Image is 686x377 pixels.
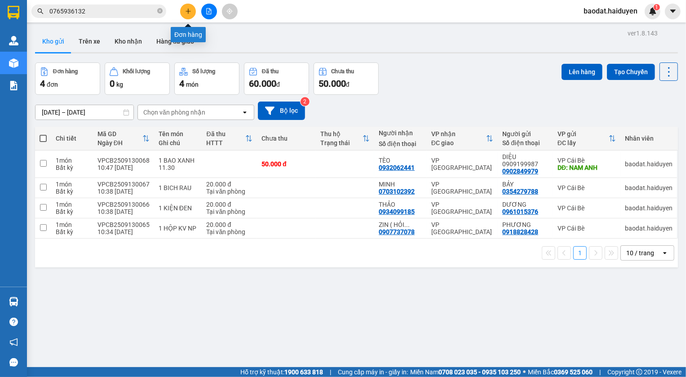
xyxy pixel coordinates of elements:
[528,367,593,377] span: Miền Bắc
[346,81,350,88] span: đ
[438,368,521,376] strong: 0708 023 035 - 0935 103 250
[35,62,100,95] button: Đơn hàng4đơn
[207,228,253,235] div: Tại văn phòng
[159,164,198,171] div: 11.30
[149,31,201,52] button: Hàng đã giao
[431,181,493,195] div: VP [GEOGRAPHIC_DATA]
[625,160,673,168] div: baodat.haiduyen
[56,181,89,188] div: 1 món
[649,7,657,15] img: icon-new-feature
[431,139,486,146] div: ĐC giao
[431,130,486,137] div: VP nhận
[502,153,549,168] div: DIỆU 0909199987
[626,248,654,257] div: 10 / trang
[241,109,248,116] svg: open
[35,31,71,52] button: Kho gửi
[628,28,658,38] div: ver 1.8.143
[665,4,681,19] button: caret-down
[661,249,668,257] svg: open
[226,8,233,14] span: aim
[502,168,538,175] div: 0902849979
[9,358,18,367] span: message
[47,81,58,88] span: đơn
[202,127,257,151] th: Toggle SortBy
[206,8,212,14] span: file-add
[207,188,253,195] div: Tại văn phòng
[320,130,363,137] div: Thu hộ
[625,225,673,232] div: baodat.haiduyen
[222,4,238,19] button: aim
[207,201,253,208] div: 20.000 đ
[654,4,660,10] sup: 1
[554,368,593,376] strong: 0369 525 060
[669,7,677,15] span: caret-down
[558,204,616,212] div: VP Cái Bè
[261,135,311,142] div: Chưa thu
[320,139,363,146] div: Trạng thái
[9,58,18,68] img: warehouse-icon
[276,81,280,88] span: đ
[37,8,44,14] span: search
[558,157,616,164] div: VP Cái Bè
[56,164,89,171] div: Bất kỳ
[379,181,422,188] div: MINH
[636,369,642,375] span: copyright
[8,6,19,19] img: logo-vxr
[56,201,89,208] div: 1 món
[97,228,150,235] div: 10:34 [DATE]
[53,68,78,75] div: Đơn hàng
[185,8,191,14] span: plus
[71,31,107,52] button: Trên xe
[410,367,521,377] span: Miền Nam
[379,188,415,195] div: 0703102392
[207,221,253,228] div: 20.000 đ
[261,160,311,168] div: 50.000 đ
[56,188,89,195] div: Bất kỳ
[159,130,198,137] div: Tên món
[97,208,150,215] div: 10:38 [DATE]
[625,184,673,191] div: baodat.haiduyen
[502,181,549,188] div: BẢY
[116,81,123,88] span: kg
[655,4,658,10] span: 1
[558,164,616,171] div: DĐ: NAM ANH
[316,127,375,151] th: Toggle SortBy
[186,81,199,88] span: món
[107,31,149,52] button: Kho nhận
[174,62,239,95] button: Số lượng4món
[207,181,253,188] div: 20.000 đ
[97,164,150,171] div: 10:47 [DATE]
[558,130,609,137] div: VP gửi
[157,7,163,16] span: close-circle
[330,367,331,377] span: |
[625,204,673,212] div: baodat.haiduyen
[97,201,150,208] div: VPCB2509130066
[123,68,150,75] div: Khối lượng
[9,338,18,346] span: notification
[338,367,408,377] span: Cung cấp máy in - giấy in:
[157,8,163,13] span: close-circle
[97,221,150,228] div: VPCB2509130065
[625,135,673,142] div: Nhân viên
[319,78,346,89] span: 50.000
[562,64,602,80] button: Lên hàng
[258,102,305,120] button: Bộ lọc
[97,188,150,195] div: 10:38 [DATE]
[607,64,655,80] button: Tạo Chuyến
[201,4,217,19] button: file-add
[599,367,601,377] span: |
[93,127,154,151] th: Toggle SortBy
[97,139,142,146] div: Ngày ĐH
[502,201,549,208] div: DƯƠNG
[143,108,205,117] div: Chọn văn phòng nhận
[56,157,89,164] div: 1 món
[207,208,253,215] div: Tại văn phòng
[49,6,155,16] input: Tìm tên, số ĐT hoặc mã đơn
[159,225,198,232] div: 1 HỘP KV NP
[9,318,18,326] span: question-circle
[180,4,196,19] button: plus
[35,105,133,120] input: Select a date range.
[379,140,422,147] div: Số điện thoại
[40,78,45,89] span: 4
[159,204,198,212] div: 1 KIỆN ĐEN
